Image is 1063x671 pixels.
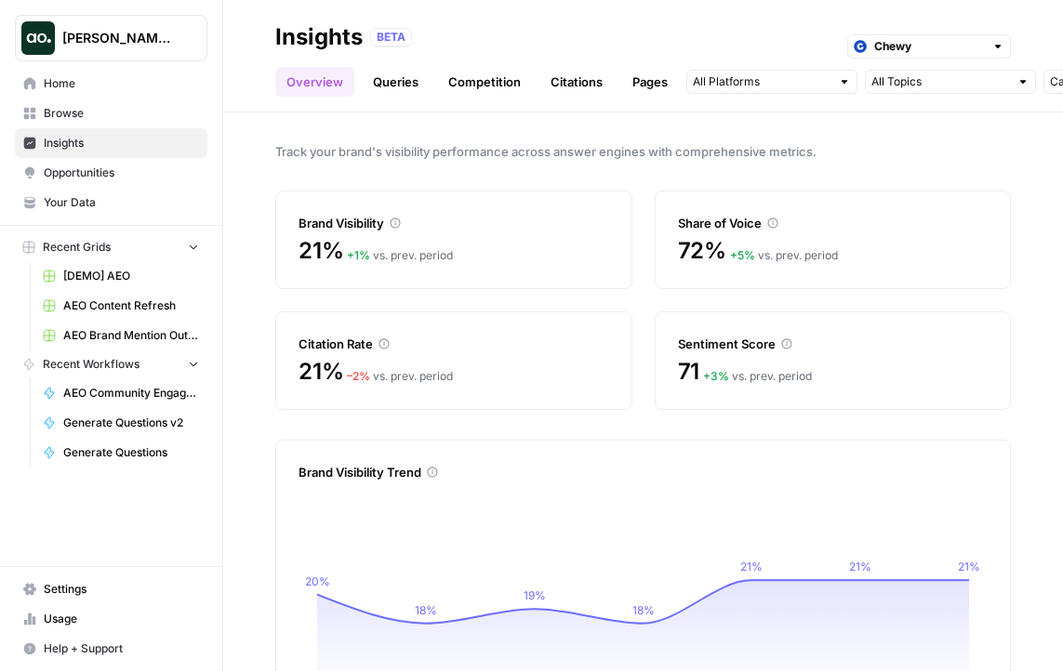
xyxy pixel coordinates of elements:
[44,581,199,598] span: Settings
[44,105,199,122] span: Browse
[15,350,207,378] button: Recent Workflows
[62,29,175,47] span: [PERSON_NAME] Test
[958,559,980,573] tspan: 21%
[63,327,199,344] span: AEO Brand Mention Outreach
[34,291,207,321] a: AEO Content Refresh
[15,158,207,188] a: Opportunities
[34,438,207,467] a: Generate Questions
[347,247,453,264] div: vs. prev. period
[299,335,609,353] div: Citation Rate
[44,75,199,92] span: Home
[678,357,700,387] span: 71
[15,188,207,217] a: Your Data
[15,604,207,634] a: Usage
[15,15,207,61] button: Workspace: Dillon Test
[34,321,207,350] a: AEO Brand Mention Outreach
[275,142,1011,161] span: Track your brand's visibility performance across answer engines with comprehensive metrics.
[370,28,412,46] div: BETA
[362,67,430,97] a: Queries
[15,634,207,664] button: Help + Support
[44,611,199,627] span: Usage
[415,603,437,617] tspan: 18%
[849,559,871,573] tspan: 21%
[678,335,989,353] div: Sentiment Score
[437,67,532,97] a: Competition
[632,603,655,617] tspan: 18%
[703,369,729,383] span: + 3 %
[299,357,343,387] span: 21%
[63,297,199,314] span: AEO Content Refresh
[34,378,207,408] a: AEO Community Engagement Outreach
[15,128,207,158] a: Insights
[15,574,207,604] a: Settings
[63,385,199,401] span: AEO Community Engagement Outreach
[43,356,140,373] span: Recent Workflows
[703,368,812,385] div: vs. prev. period
[43,239,111,256] span: Recent Grids
[44,640,199,657] span: Help + Support
[34,261,207,291] a: [DEMO] AEO
[63,268,199,284] span: [DEMO] AEO
[275,22,363,52] div: Insights
[63,414,199,431] span: Generate Questions v2
[693,72,830,91] input: All Platforms
[539,67,614,97] a: Citations
[299,463,988,481] div: Brand Visibility Trend
[44,164,199,181] span: Opportunities
[347,369,370,383] span: – 2 %
[15,69,207,99] a: Home
[299,236,343,266] span: 21%
[874,37,984,56] input: Chewy
[730,247,838,264] div: vs. prev. period
[21,21,55,55] img: Dillon Test Logo
[871,72,1009,91] input: All Topics
[15,233,207,261] button: Recent Grids
[44,194,199,211] span: Your Data
[740,559,763,573] tspan: 21%
[678,214,989,232] div: Share of Voice
[347,368,453,385] div: vs. prev. period
[305,574,330,588] tspan: 20%
[44,135,199,151] span: Insights
[63,444,199,461] span: Generate Questions
[621,67,679,97] a: Pages
[15,99,207,128] a: Browse
[730,248,755,262] span: + 5 %
[299,214,609,232] div: Brand Visibility
[34,408,207,438] a: Generate Questions v2
[678,236,726,266] span: 72%
[524,588,546,602] tspan: 19%
[347,248,370,262] span: + 1 %
[275,67,354,97] a: Overview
